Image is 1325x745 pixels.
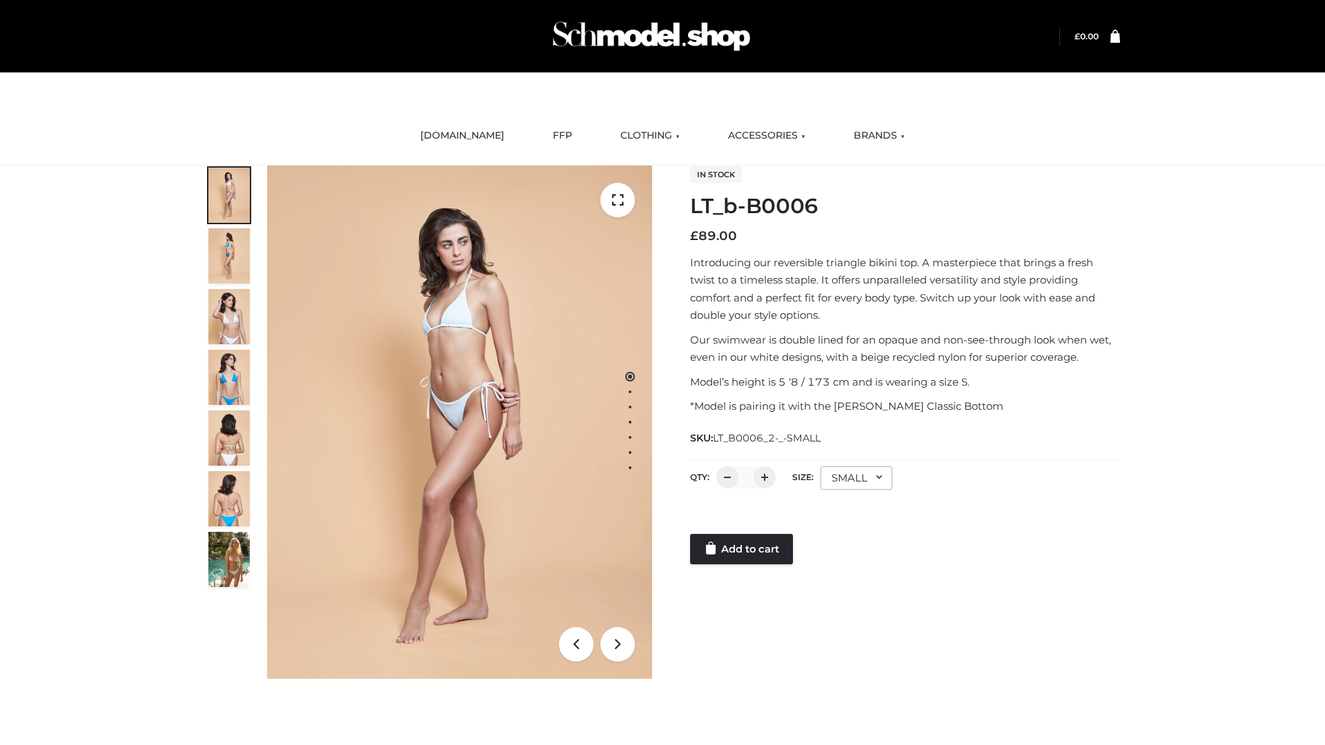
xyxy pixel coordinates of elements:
[690,373,1120,391] p: Model’s height is 5 ‘8 / 173 cm and is wearing a size S.
[208,228,250,284] img: ArielClassicBikiniTop_CloudNine_AzureSky_OW114ECO_2-scaled.jpg
[1074,31,1099,41] bdi: 0.00
[690,254,1120,324] p: Introducing our reversible triangle bikini top. A masterpiece that brings a fresh twist to a time...
[690,472,709,482] label: QTY:
[410,121,515,151] a: [DOMAIN_NAME]
[267,166,652,679] img: ArielClassicBikiniTop_CloudNine_AzureSky_OW114ECO_1
[718,121,816,151] a: ACCESSORIES
[1074,31,1080,41] span: £
[208,350,250,405] img: ArielClassicBikiniTop_CloudNine_AzureSky_OW114ECO_4-scaled.jpg
[208,410,250,466] img: ArielClassicBikiniTop_CloudNine_AzureSky_OW114ECO_7-scaled.jpg
[208,289,250,344] img: ArielClassicBikiniTop_CloudNine_AzureSky_OW114ECO_3-scaled.jpg
[690,228,737,244] bdi: 89.00
[792,472,814,482] label: Size:
[821,466,892,490] div: SMALL
[542,121,582,151] a: FFP
[208,168,250,223] img: ArielClassicBikiniTop_CloudNine_AzureSky_OW114ECO_1-scaled.jpg
[690,194,1120,219] h1: LT_b-B0006
[690,397,1120,415] p: *Model is pairing it with the [PERSON_NAME] Classic Bottom
[690,228,698,244] span: £
[1074,31,1099,41] a: £0.00
[208,532,250,587] img: Arieltop_CloudNine_AzureSky2.jpg
[713,432,821,444] span: LT_B0006_2-_-SMALL
[690,534,793,564] a: Add to cart
[610,121,690,151] a: CLOTHING
[690,166,742,183] span: In stock
[208,471,250,526] img: ArielClassicBikiniTop_CloudNine_AzureSky_OW114ECO_8-scaled.jpg
[690,331,1120,366] p: Our swimwear is double lined for an opaque and non-see-through look when wet, even in our white d...
[843,121,915,151] a: BRANDS
[548,9,755,63] img: Schmodel Admin 964
[690,430,822,446] span: SKU:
